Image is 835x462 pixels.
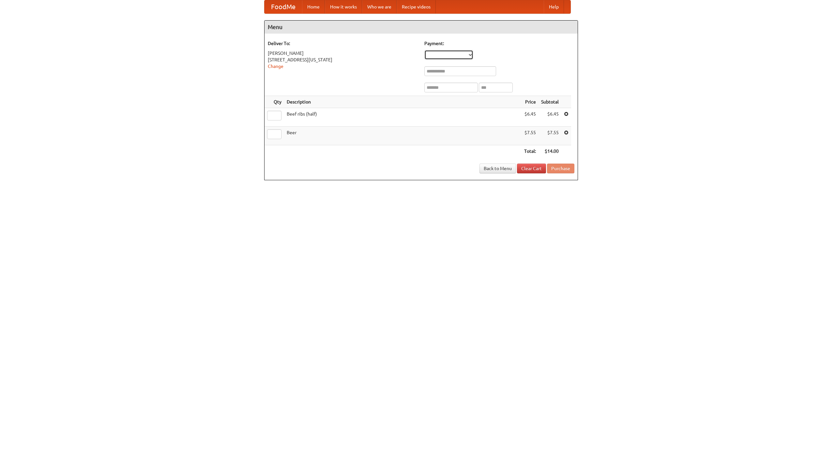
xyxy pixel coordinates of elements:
[522,145,539,157] th: Total:
[517,164,546,173] a: Clear Cart
[522,108,539,127] td: $6.45
[265,21,578,34] h4: Menu
[284,108,522,127] td: Beef ribs (half)
[284,96,522,108] th: Description
[268,56,418,63] div: [STREET_ADDRESS][US_STATE]
[424,40,574,47] h5: Payment:
[522,127,539,145] td: $7.55
[539,145,561,157] th: $14.00
[268,40,418,47] h5: Deliver To:
[539,96,561,108] th: Subtotal
[268,50,418,56] div: [PERSON_NAME]
[539,127,561,145] td: $7.55
[479,164,516,173] a: Back to Menu
[362,0,397,13] a: Who we are
[265,0,302,13] a: FoodMe
[544,0,564,13] a: Help
[268,64,283,69] a: Change
[397,0,436,13] a: Recipe videos
[325,0,362,13] a: How it works
[522,96,539,108] th: Price
[547,164,574,173] button: Purchase
[539,108,561,127] td: $6.45
[265,96,284,108] th: Qty
[302,0,325,13] a: Home
[284,127,522,145] td: Beer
